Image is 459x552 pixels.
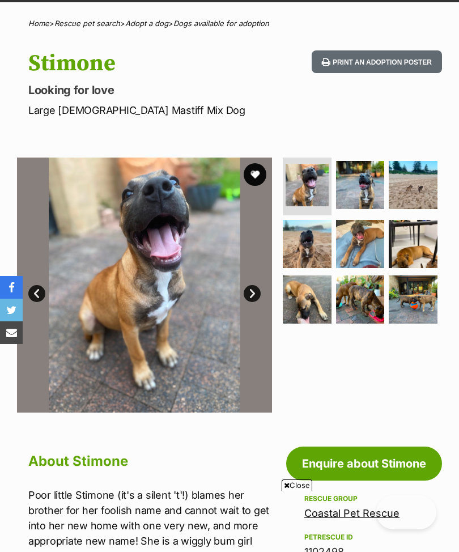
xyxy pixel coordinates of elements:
a: Enquire about Stimone [286,447,442,481]
a: Prev [28,285,45,302]
p: Large [DEMOGRAPHIC_DATA] Mastiff Mix Dog [28,103,283,118]
img: Photo of Stimone [389,220,437,269]
img: Photo of Stimone [17,158,272,413]
a: Home [28,19,49,28]
span: Close [282,479,312,491]
img: Photo of Stimone [283,275,331,324]
a: Rescue pet search [54,19,120,28]
img: Photo of Stimone [389,161,437,210]
img: Photo of Stimone [286,164,329,207]
p: Looking for love [28,82,283,98]
a: Next [244,285,261,302]
iframe: Advertisement [23,495,436,546]
button: Print an adoption poster [312,50,442,74]
button: favourite [244,163,266,186]
img: Photo of Stimone [336,220,385,269]
h1: Stimone [28,50,283,77]
img: Photo of Stimone [336,275,385,324]
a: Adopt a dog [125,19,168,28]
iframe: Help Scout Beacon - Open [376,495,436,529]
img: Photo of Stimone [283,220,331,269]
img: Photo of Stimone [389,275,437,324]
a: Dogs available for adoption [173,19,269,28]
img: Photo of Stimone [336,161,385,210]
h2: About Stimone [28,449,272,474]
